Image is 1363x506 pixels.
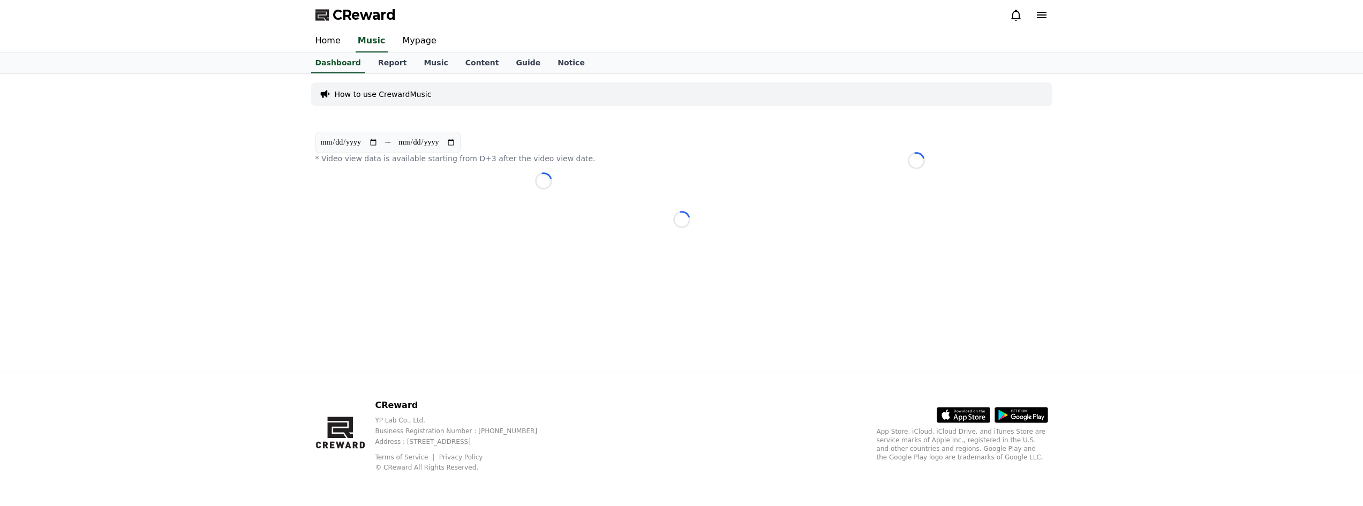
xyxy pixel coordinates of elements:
a: How to use CrewardMusic [335,89,432,100]
p: Business Registration Number : [PHONE_NUMBER] [375,427,554,435]
p: * Video view data is available starting from D+3 after the video view date. [315,153,772,164]
p: Address : [STREET_ADDRESS] [375,437,554,446]
p: YP Lab Co., Ltd. [375,416,554,425]
a: Music [356,30,388,52]
p: ~ [385,136,391,149]
a: Content [457,53,508,73]
a: Report [370,53,416,73]
a: Music [415,53,456,73]
a: CReward [315,6,396,24]
a: Mypage [394,30,445,52]
a: Privacy Policy [439,454,483,461]
a: Notice [549,53,593,73]
a: Dashboard [311,53,365,73]
span: CReward [333,6,396,24]
p: CReward [375,399,554,412]
p: © CReward All Rights Reserved. [375,463,554,472]
p: App Store, iCloud, iCloud Drive, and iTunes Store are service marks of Apple Inc., registered in ... [877,427,1048,462]
a: Guide [507,53,549,73]
a: Home [307,30,349,52]
a: Terms of Service [375,454,436,461]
